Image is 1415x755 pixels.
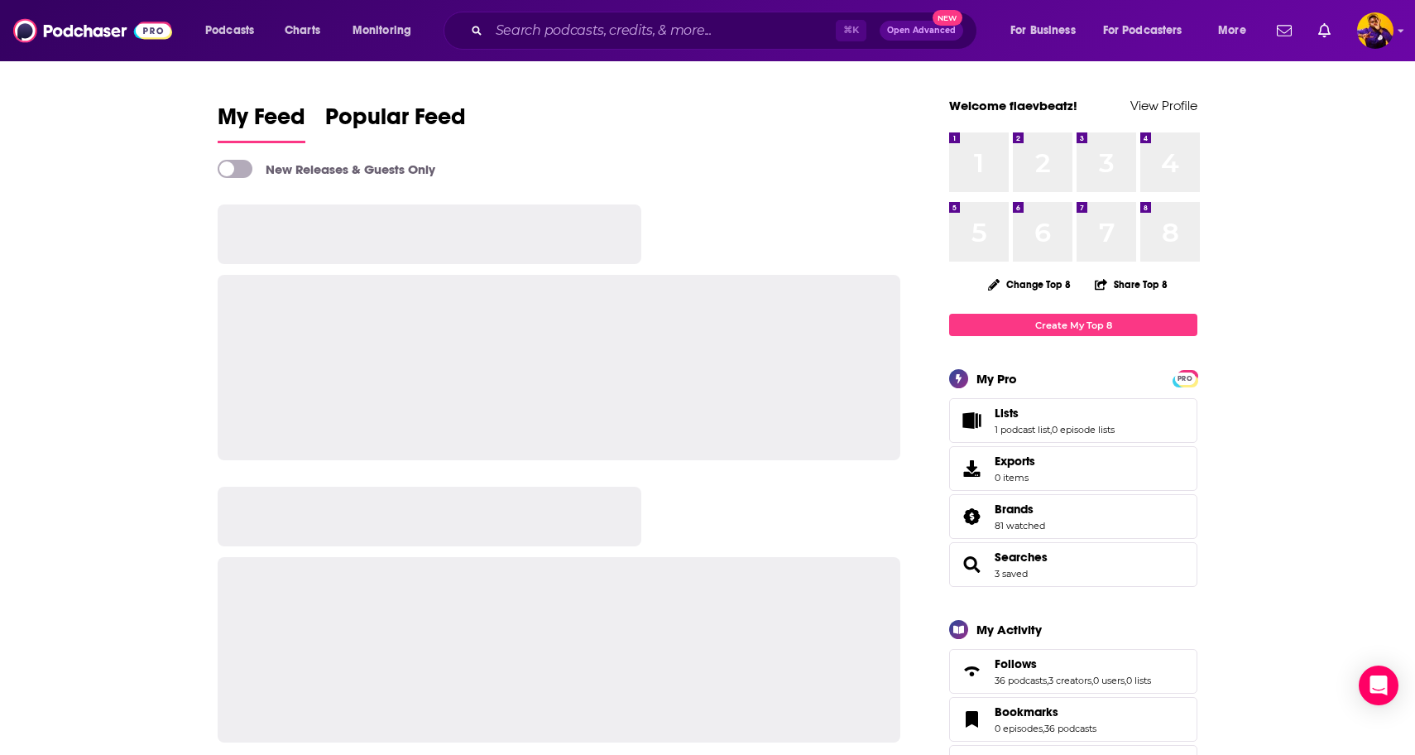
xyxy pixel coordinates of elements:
a: Follows [995,656,1151,671]
button: open menu [194,17,276,44]
a: 36 podcasts [995,675,1047,686]
a: 3 creators [1048,675,1091,686]
a: Lists [995,406,1115,421]
span: Searches [949,542,1197,587]
span: , [1125,675,1126,686]
span: Exports [995,454,1035,469]
span: , [1091,675,1093,686]
span: Bookmarks [995,705,1058,719]
button: Show profile menu [1357,12,1393,49]
span: For Business [1010,19,1076,42]
button: Change Top 8 [978,274,1081,295]
span: ⌘ K [836,20,866,41]
span: For Podcasters [1103,19,1182,42]
span: Brands [949,494,1197,539]
a: 0 episodes [995,723,1043,734]
a: Searches [955,553,988,576]
a: 0 users [1093,675,1125,686]
a: 1 podcast list [995,424,1050,435]
a: Brands [995,502,1045,517]
a: Show notifications dropdown [1270,17,1298,45]
span: More [1218,19,1246,42]
button: open menu [1206,17,1267,44]
a: 0 lists [1126,675,1151,686]
span: , [1047,675,1048,686]
span: New [933,10,962,26]
a: Follows [955,660,988,683]
span: Charts [285,19,320,42]
a: New Releases & Guests Only [218,160,435,178]
img: Podchaser - Follow, Share and Rate Podcasts [13,15,172,46]
span: , [1050,424,1052,435]
button: open menu [1092,17,1206,44]
a: Create My Top 8 [949,314,1197,336]
input: Search podcasts, credits, & more... [489,17,836,44]
a: View Profile [1130,98,1197,113]
span: 0 items [995,472,1035,483]
a: My Feed [218,103,305,143]
img: User Profile [1357,12,1393,49]
span: Logged in as flaevbeatz [1357,12,1393,49]
a: 36 podcasts [1044,723,1096,734]
a: Brands [955,505,988,528]
span: Brands [995,502,1034,517]
span: Follows [949,649,1197,694]
a: Welcome flaevbeatz! [949,98,1077,113]
span: Follows [995,656,1037,671]
a: Show notifications dropdown [1312,17,1337,45]
span: Monitoring [353,19,411,42]
span: Bookmarks [949,697,1197,742]
a: Popular Feed [325,103,466,143]
span: , [1043,723,1044,734]
button: Share Top 8 [1094,268,1168,301]
div: Search podcasts, credits, & more... [459,12,993,50]
span: My Feed [218,103,305,141]
span: Lists [949,398,1197,443]
a: 3 saved [995,568,1028,579]
a: Charts [274,17,330,44]
a: Bookmarks [995,705,1096,719]
a: 81 watched [995,520,1045,531]
button: open menu [341,17,433,44]
span: Open Advanced [887,26,956,35]
a: Lists [955,409,988,432]
a: Bookmarks [955,708,988,731]
div: My Pro [976,371,1017,387]
span: Exports [955,457,988,480]
button: open menu [999,17,1096,44]
a: 0 episode lists [1052,424,1115,435]
button: Open AdvancedNew [880,21,963,41]
span: Popular Feed [325,103,466,141]
span: PRO [1175,373,1195,385]
a: PRO [1175,372,1195,384]
a: Searches [995,550,1048,565]
div: Open Intercom Messenger [1359,666,1398,705]
div: My Activity [976,622,1042,637]
span: Podcasts [205,19,254,42]
a: Exports [949,446,1197,491]
span: Lists [995,406,1019,421]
